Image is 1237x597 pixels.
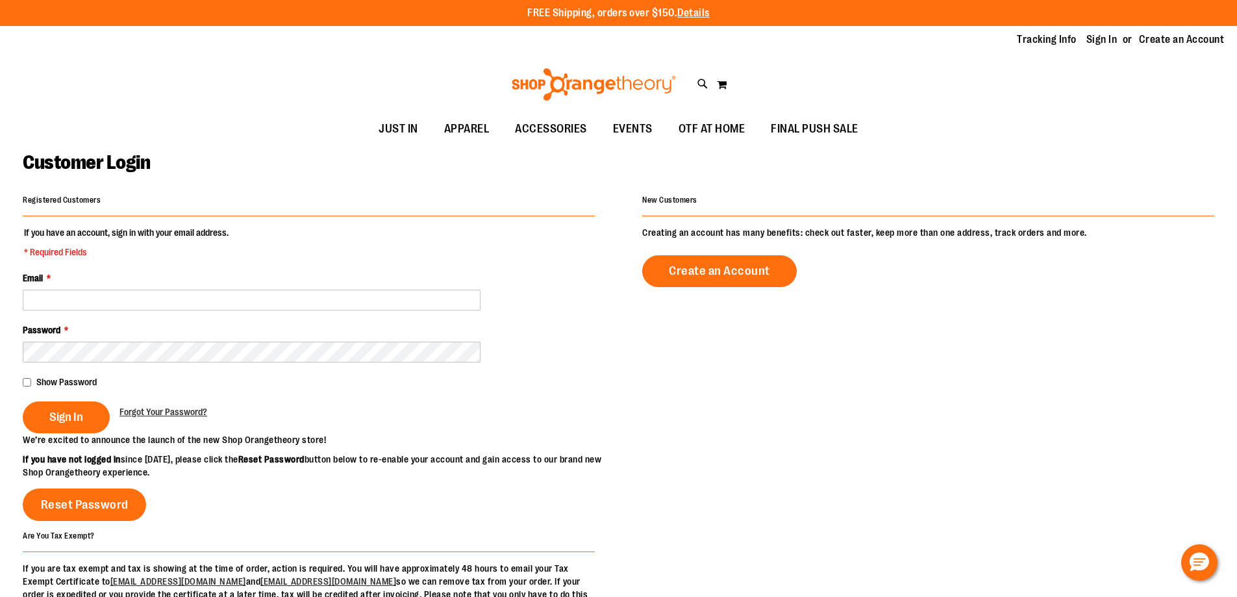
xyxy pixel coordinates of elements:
a: JUST IN [366,114,431,144]
span: APPAREL [444,114,490,144]
strong: Reset Password [238,454,305,464]
strong: New Customers [642,196,697,205]
a: [EMAIL_ADDRESS][DOMAIN_NAME] [260,576,396,587]
a: OTF AT HOME [666,114,758,144]
strong: Registered Customers [23,196,101,205]
legend: If you have an account, sign in with your email address. [23,226,230,259]
button: Hello, have a question? Let’s chat. [1181,544,1218,581]
button: Sign In [23,401,110,433]
span: EVENTS [613,114,653,144]
span: JUST IN [379,114,418,144]
span: Forgot Your Password? [119,407,207,417]
a: Tracking Info [1017,32,1077,47]
span: OTF AT HOME [679,114,745,144]
a: FINAL PUSH SALE [758,114,871,144]
span: Customer Login [23,151,150,173]
span: Sign In [49,410,83,424]
span: FINAL PUSH SALE [771,114,858,144]
span: Password [23,325,60,335]
span: Email [23,273,43,283]
a: Reset Password [23,489,146,521]
span: Show Password [36,377,97,387]
a: EVENTS [600,114,666,144]
span: Reset Password [41,498,129,512]
a: ACCESSORIES [502,114,600,144]
a: Forgot Your Password? [119,405,207,418]
p: Creating an account has many benefits: check out faster, keep more than one address, track orders... [642,226,1214,239]
a: [EMAIL_ADDRESS][DOMAIN_NAME] [110,576,246,587]
a: Sign In [1086,32,1118,47]
strong: If you have not logged in [23,454,121,464]
strong: Are You Tax Exempt? [23,531,95,540]
a: APPAREL [431,114,503,144]
p: We’re excited to announce the launch of the new Shop Orangetheory store! [23,433,619,446]
p: FREE Shipping, orders over $150. [527,6,710,21]
span: Create an Account [669,264,770,278]
span: * Required Fields [24,246,229,259]
a: Details [677,7,710,19]
img: Shop Orangetheory [510,68,678,101]
a: Create an Account [1139,32,1225,47]
a: Create an Account [642,255,797,287]
span: ACCESSORIES [515,114,587,144]
p: since [DATE], please click the button below to re-enable your account and gain access to our bran... [23,453,619,479]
